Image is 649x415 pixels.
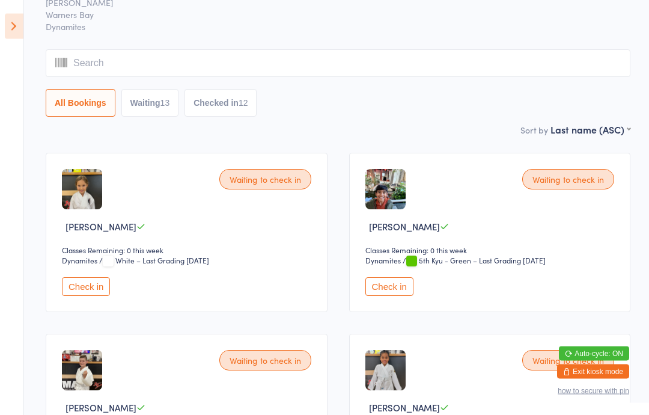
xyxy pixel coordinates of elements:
[219,170,311,190] div: Waiting to check in
[559,346,629,361] button: Auto-cycle: ON
[62,170,102,210] img: image1718604786.png
[184,90,257,117] button: Checked in12
[160,99,170,108] div: 13
[99,256,209,266] span: / White – Last Grading [DATE]
[403,256,546,266] span: / 5th Kyu - Green – Last Grading [DATE]
[62,351,102,391] img: image1745822875.png
[557,364,629,379] button: Exit kiosk mode
[66,402,136,414] span: [PERSON_NAME]
[46,21,630,33] span: Dynamites
[62,278,110,297] button: Check in
[46,90,115,117] button: All Bookings
[365,170,406,210] img: image1748824842.png
[522,351,614,371] div: Waiting to check in
[522,170,614,190] div: Waiting to check in
[239,99,248,108] div: 12
[558,387,629,395] button: how to secure with pin
[365,351,406,391] img: image1755070020.png
[365,278,413,297] button: Check in
[62,256,97,266] div: Dynamites
[121,90,179,117] button: Waiting13
[550,123,630,137] div: Last name (ASC)
[46,9,612,21] span: Warners Bay
[62,245,315,256] div: Classes Remaining: 0 this week
[520,124,548,137] label: Sort by
[365,245,618,256] div: Classes Remaining: 0 this week
[46,50,630,78] input: Search
[369,402,440,414] span: [PERSON_NAME]
[66,221,136,233] span: [PERSON_NAME]
[369,221,440,233] span: [PERSON_NAME]
[219,351,311,371] div: Waiting to check in
[365,256,401,266] div: Dynamites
